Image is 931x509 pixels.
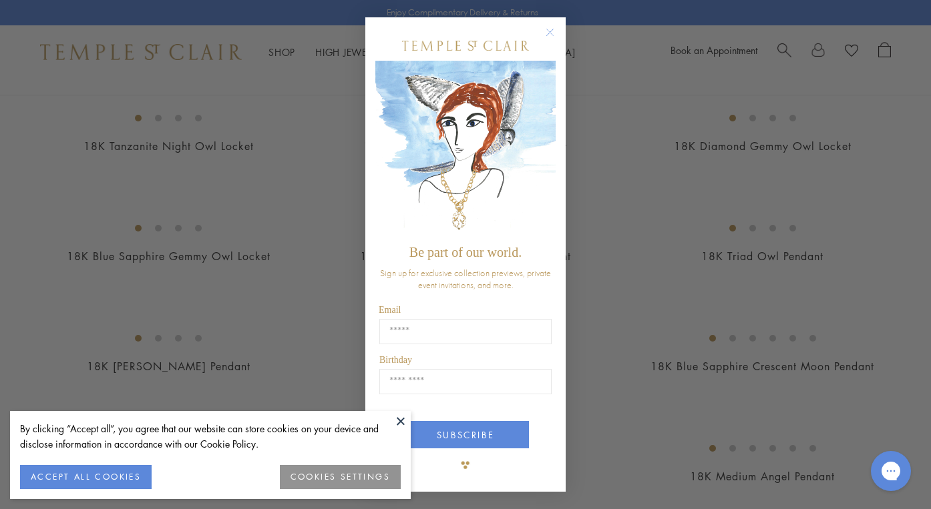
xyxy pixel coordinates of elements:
[379,319,552,344] input: Email
[379,305,401,315] span: Email
[20,421,401,452] div: By clicking “Accept all”, you agree that our website can store cookies on your device and disclos...
[548,31,565,47] button: Close dialog
[409,245,522,260] span: Be part of our world.
[402,41,529,51] img: Temple St. Clair
[402,421,529,448] button: SUBSCRIBE
[375,61,556,239] img: c4a9eb12-d91a-4d4a-8ee0-386386f4f338.jpeg
[280,465,401,489] button: COOKIES SETTINGS
[452,452,479,478] img: TSC
[20,465,152,489] button: ACCEPT ALL COOKIES
[379,355,412,365] span: Birthday
[864,446,918,496] iframe: Gorgias live chat messenger
[380,267,551,291] span: Sign up for exclusive collection previews, private event invitations, and more.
